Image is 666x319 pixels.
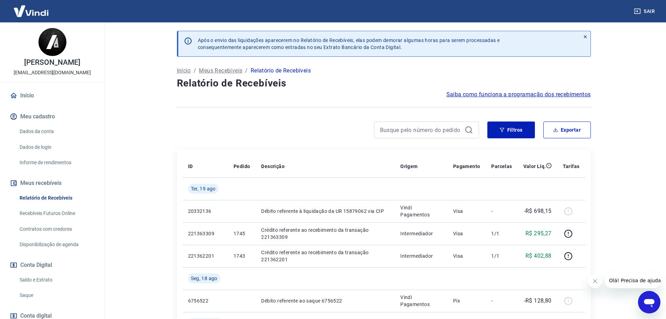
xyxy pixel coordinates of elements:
[188,163,193,170] p: ID
[188,252,222,259] p: 221362201
[17,191,96,205] a: Relatório de Recebíveis
[194,67,196,75] p: /
[8,88,96,103] a: Início
[261,249,389,263] p: Crédito referente ao recebimento da transação 221362201
[17,288,96,303] a: Saque
[453,252,480,259] p: Visa
[198,37,500,51] p: Após o envio das liquidações aparecerem no Relatório de Recebíveis, elas podem demorar algumas ho...
[234,163,250,170] p: Pedido
[400,204,442,218] p: Vindi Pagamentos
[525,229,552,238] p: R$ 295,27
[177,76,591,90] h4: Relatório de Recebíveis
[524,297,552,305] p: -R$ 128,80
[588,274,602,288] iframe: Fechar mensagem
[188,230,222,237] p: 221363309
[199,67,242,75] a: Meus Recebíveis
[261,163,285,170] p: Descrição
[543,122,591,138] button: Exportar
[563,163,580,170] p: Tarifas
[17,155,96,170] a: Informe de rendimentos
[17,222,96,236] a: Contratos com credores
[38,28,66,56] img: 0af9b4ab-cfd0-47ef-bea2-eea4aaa07f8d.jpeg
[524,207,552,215] p: -R$ 698,15
[491,163,512,170] p: Parcelas
[525,252,552,260] p: R$ 402,88
[14,69,91,76] p: [EMAIL_ADDRESS][DOMAIN_NAME]
[191,275,217,282] span: Seg, 18 ago
[523,163,546,170] p: Valor Líq.
[261,227,389,241] p: Crédito referente ao recebimento da transação 221363309
[632,5,658,18] button: Sair
[8,0,54,22] img: Vindi
[453,208,480,215] p: Visa
[400,230,442,237] p: Intermediador
[8,175,96,191] button: Meus recebíveis
[4,5,59,11] span: Olá! Precisa de ajuda?
[400,294,442,308] p: Vindi Pagamentos
[24,59,80,66] p: [PERSON_NAME]
[8,109,96,124] button: Meu cadastro
[177,67,191,75] a: Início
[446,90,591,99] a: Saiba como funciona a programação dos recebimentos
[491,252,512,259] p: 1/1
[491,297,512,304] p: -
[491,208,512,215] p: -
[491,230,512,237] p: 1/1
[251,67,311,75] p: Relatório de Recebíveis
[453,163,480,170] p: Pagamento
[638,291,660,313] iframe: Botão para abrir a janela de mensagens
[8,257,96,273] button: Conta Digital
[17,124,96,139] a: Dados da conta
[400,163,417,170] p: Origem
[17,206,96,221] a: Recebíveis Futuros Online
[487,122,535,138] button: Filtros
[17,237,96,252] a: Disponibilização de agenda
[17,140,96,154] a: Dados de login
[453,230,480,237] p: Visa
[605,273,660,288] iframe: Mensagem da empresa
[188,297,222,304] p: 6756522
[188,208,222,215] p: 20332136
[245,67,248,75] p: /
[234,230,250,237] p: 1745
[191,185,216,192] span: Ter, 19 ago
[261,297,389,304] p: Débito referente ao saque 6756522
[234,252,250,259] p: 1743
[380,125,462,135] input: Busque pelo número do pedido
[400,252,442,259] p: Intermediador
[261,208,389,215] p: Débito referente à liquidação da UR 15879062 via CIP
[17,273,96,287] a: Saldo e Extrato
[453,297,480,304] p: Pix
